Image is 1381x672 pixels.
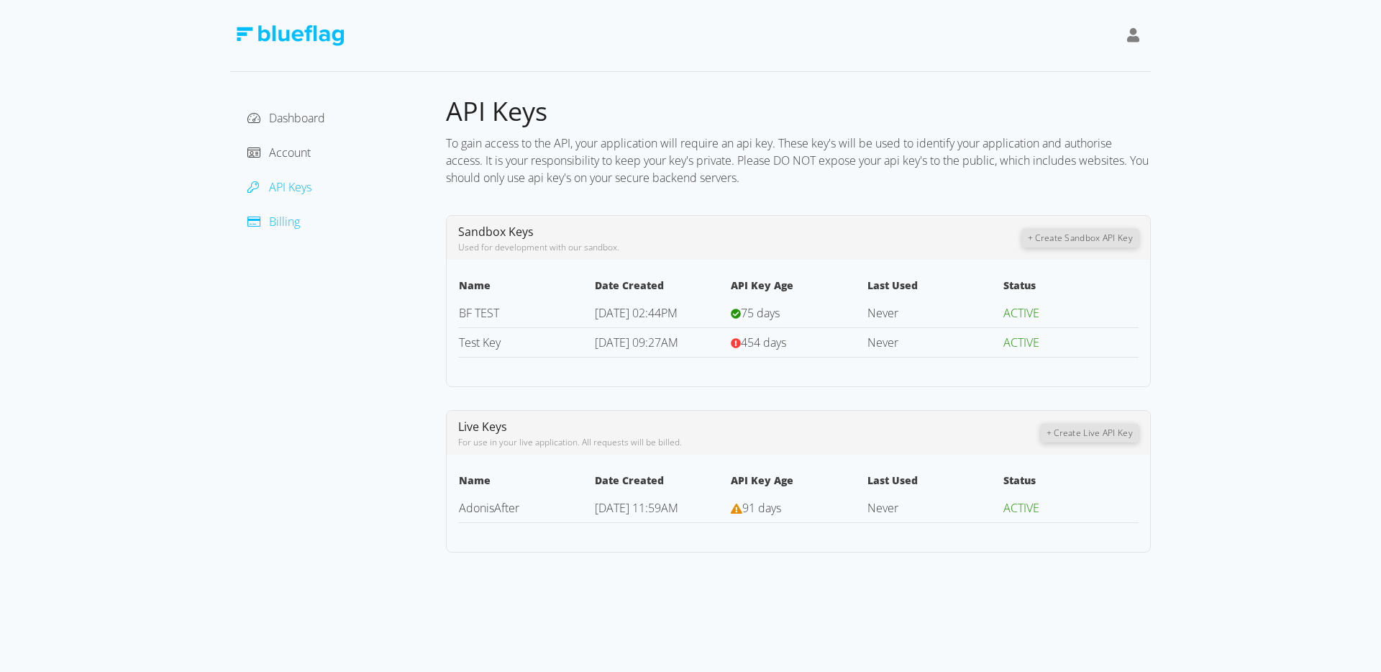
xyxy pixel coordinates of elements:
span: Never [867,335,898,350]
span: API Keys [269,179,311,195]
a: Dashboard [247,110,325,126]
span: Never [867,500,898,516]
a: Test Key [459,335,501,350]
a: API Keys [247,179,311,195]
span: 454 days [741,335,786,350]
span: [DATE] 11:59AM [595,500,678,516]
a: Account [247,145,311,160]
th: Last Used [867,472,1003,494]
span: [DATE] 09:27AM [595,335,678,350]
th: Name [458,277,594,299]
span: ACTIVE [1003,335,1039,350]
th: API Key Age [730,472,866,494]
a: BF TEST [459,305,499,321]
button: + Create Live API Key [1041,424,1139,442]
th: Date Created [594,277,730,299]
span: API Keys [446,94,547,129]
th: Status [1003,472,1139,494]
span: Account [269,145,311,160]
th: Last Used [867,277,1003,299]
a: AdonisAfter [459,500,519,516]
span: Dashboard [269,110,325,126]
div: For use in your live application. All requests will be billed. [458,436,1041,449]
span: Never [867,305,898,321]
span: ACTIVE [1003,500,1039,516]
span: Billing [269,214,300,230]
th: Name [458,472,594,494]
span: Sandbox Keys [458,224,534,240]
th: Status [1003,277,1139,299]
span: Live Keys [458,419,507,435]
span: 75 days [741,305,780,321]
span: [DATE] 02:44PM [595,305,678,321]
img: Blue Flag Logo [236,25,344,46]
span: 91 days [742,500,781,516]
th: API Key Age [730,277,866,299]
span: ACTIVE [1003,305,1039,321]
button: + Create Sandbox API Key [1022,229,1139,248]
th: Date Created [594,472,730,494]
div: Used for development with our sandbox. [458,241,1022,254]
a: Billing [247,214,300,230]
div: To gain access to the API, your application will require an api key. These key's will be used to ... [446,129,1151,192]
